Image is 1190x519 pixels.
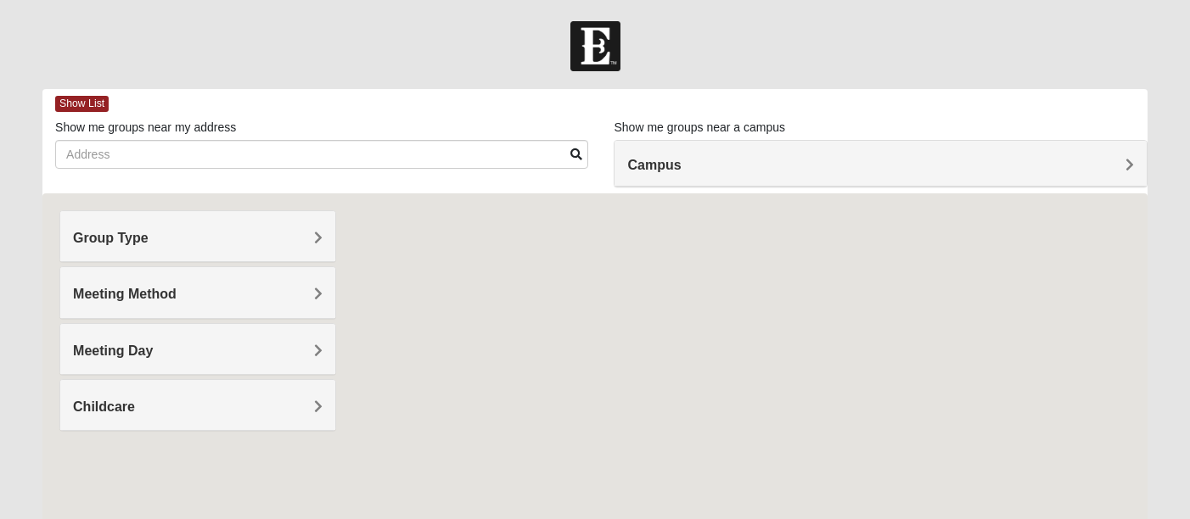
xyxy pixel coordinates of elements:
div: Meeting Method [60,267,334,317]
img: Church of Eleven22 Logo [570,21,620,71]
div: Meeting Day [60,324,334,374]
span: Meeting Method [73,287,177,301]
span: Show List [55,96,109,112]
span: Campus [627,158,681,172]
span: Childcare [73,399,135,414]
div: Campus [615,141,1146,187]
div: Group Type [60,211,334,261]
label: Show me groups near a campus [614,119,785,136]
input: Address [55,140,588,169]
label: Show me groups near my address [55,119,236,136]
span: Group Type [73,231,149,245]
div: Childcare [60,380,334,430]
span: Meeting Day [73,343,153,358]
